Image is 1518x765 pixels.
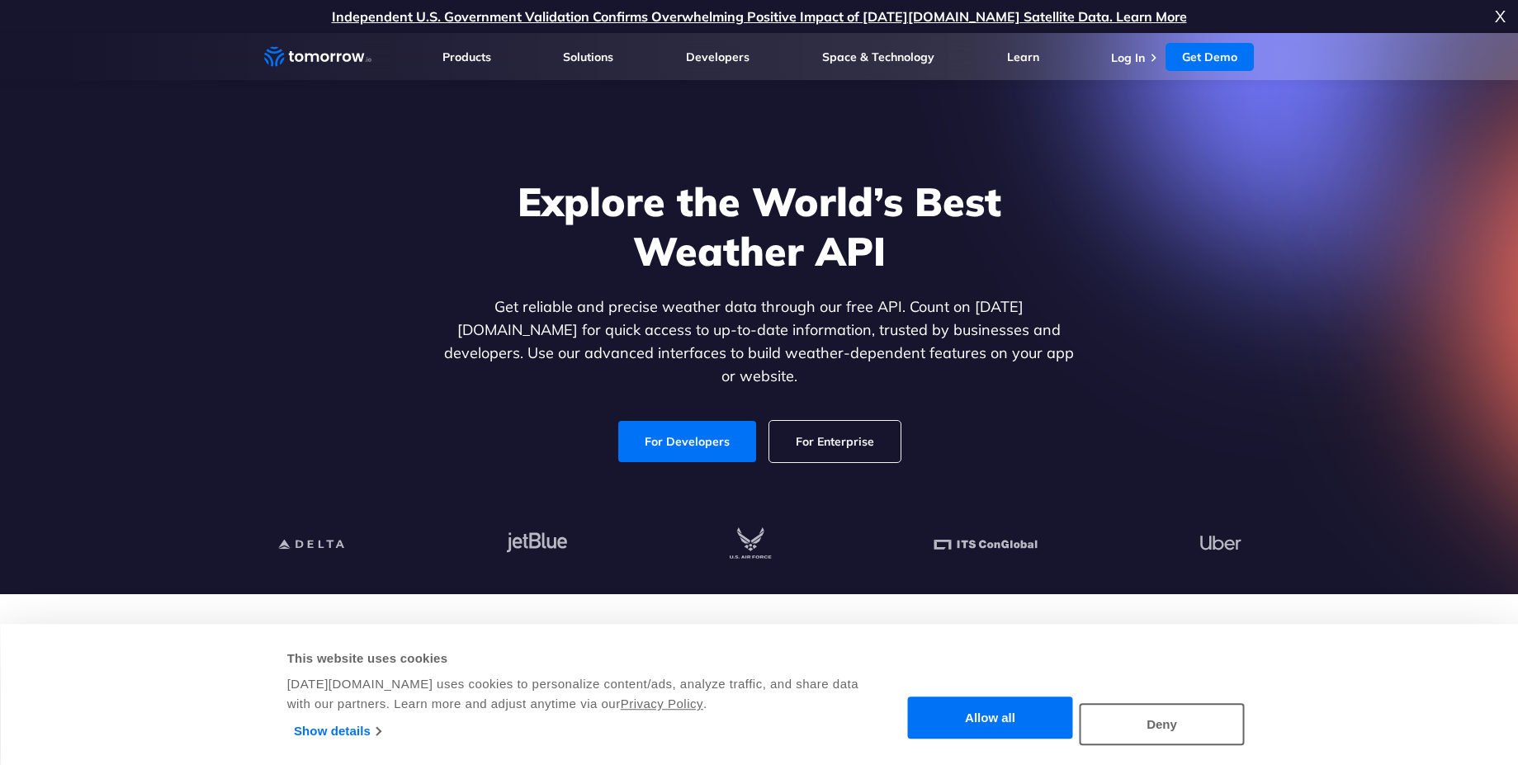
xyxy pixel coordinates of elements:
[769,421,901,462] a: For Enterprise
[908,697,1073,739] button: Allow all
[1111,50,1145,65] a: Log In
[442,50,491,64] a: Products
[686,50,750,64] a: Developers
[294,719,381,744] a: Show details
[618,421,756,462] a: For Developers
[441,295,1078,388] p: Get reliable and precise weather data through our free API. Count on [DATE][DOMAIN_NAME] for quic...
[822,50,934,64] a: Space & Technology
[264,45,371,69] a: Home link
[1007,50,1039,64] a: Learn
[287,674,861,714] div: [DATE][DOMAIN_NAME] uses cookies to personalize content/ads, analyze traffic, and share data with...
[563,50,613,64] a: Solutions
[621,697,703,711] a: Privacy Policy
[287,649,861,668] div: This website uses cookies
[1080,703,1245,745] button: Deny
[332,8,1187,25] a: Independent U.S. Government Validation Confirms Overwhelming Positive Impact of [DATE][DOMAIN_NAM...
[441,177,1078,276] h1: Explore the World’s Best Weather API
[1166,43,1254,71] a: Get Demo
